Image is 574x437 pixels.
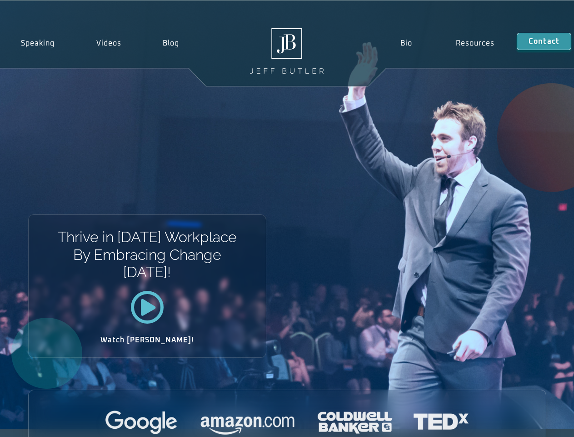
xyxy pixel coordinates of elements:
a: Videos [75,33,142,54]
h2: Watch [PERSON_NAME]! [60,336,234,344]
span: Contact [529,38,559,45]
a: Resources [434,33,517,54]
a: Contact [517,33,571,50]
h1: Thrive in [DATE] Workplace By Embracing Change [DATE]! [57,229,237,281]
a: Blog [142,33,200,54]
a: Bio [378,33,434,54]
nav: Menu [378,33,516,54]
